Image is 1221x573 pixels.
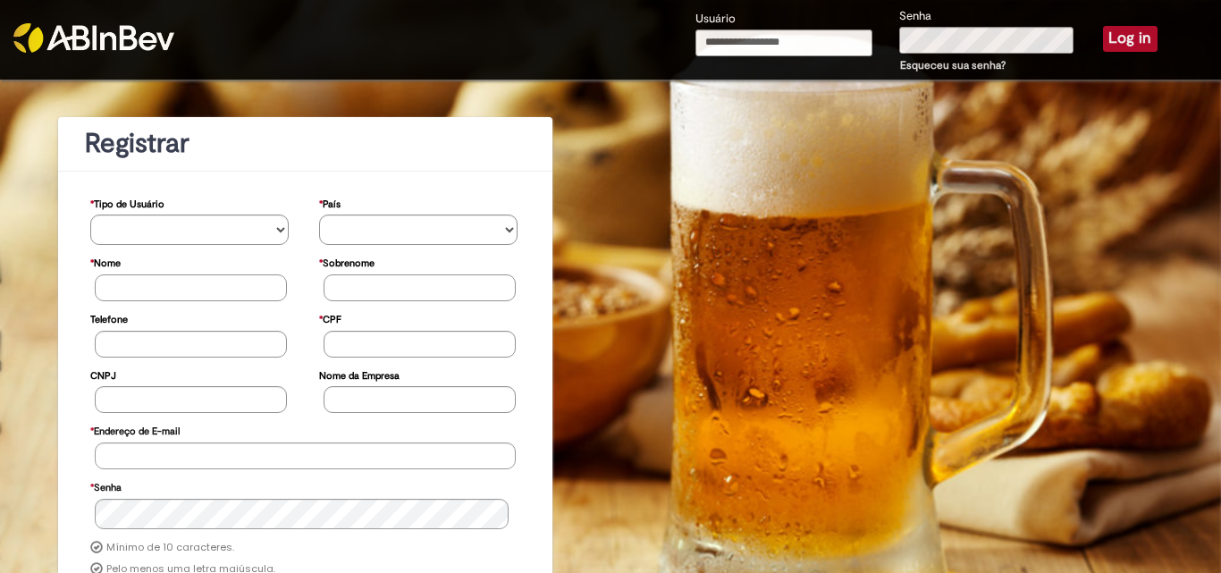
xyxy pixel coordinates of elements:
label: Sobrenome [319,249,375,274]
label: CPF [319,305,341,331]
img: ABInbev-white.png [13,23,174,53]
label: Telefone [90,305,128,331]
button: Log in [1103,26,1158,51]
label: Usuário [695,11,736,28]
label: Endereço de E-mail [90,417,180,442]
label: País [319,190,341,215]
h1: Registrar [85,129,526,158]
label: CNPJ [90,361,116,387]
a: Esqueceu sua senha? [900,58,1006,72]
label: Tipo de Usuário [90,190,164,215]
label: Nome da Empresa [319,361,400,387]
label: Nome [90,249,121,274]
label: Senha [90,473,122,499]
label: Mínimo de 10 caracteres. [106,541,234,555]
label: Senha [899,8,931,25]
